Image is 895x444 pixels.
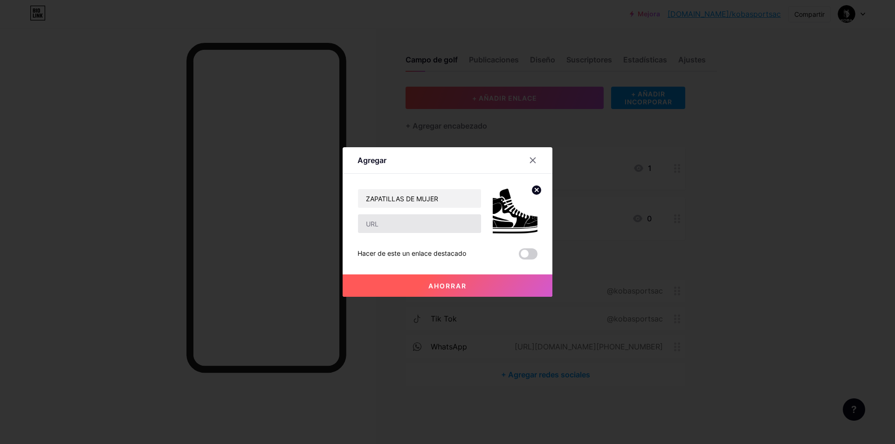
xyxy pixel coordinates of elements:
[358,189,481,208] input: Título
[358,249,466,257] font: Hacer de este un enlace destacado
[428,282,467,290] font: Ahorrar
[358,214,481,233] input: URL
[358,156,386,165] font: Agregar
[493,189,537,233] img: miniatura del enlace
[343,274,552,297] button: Ahorrar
